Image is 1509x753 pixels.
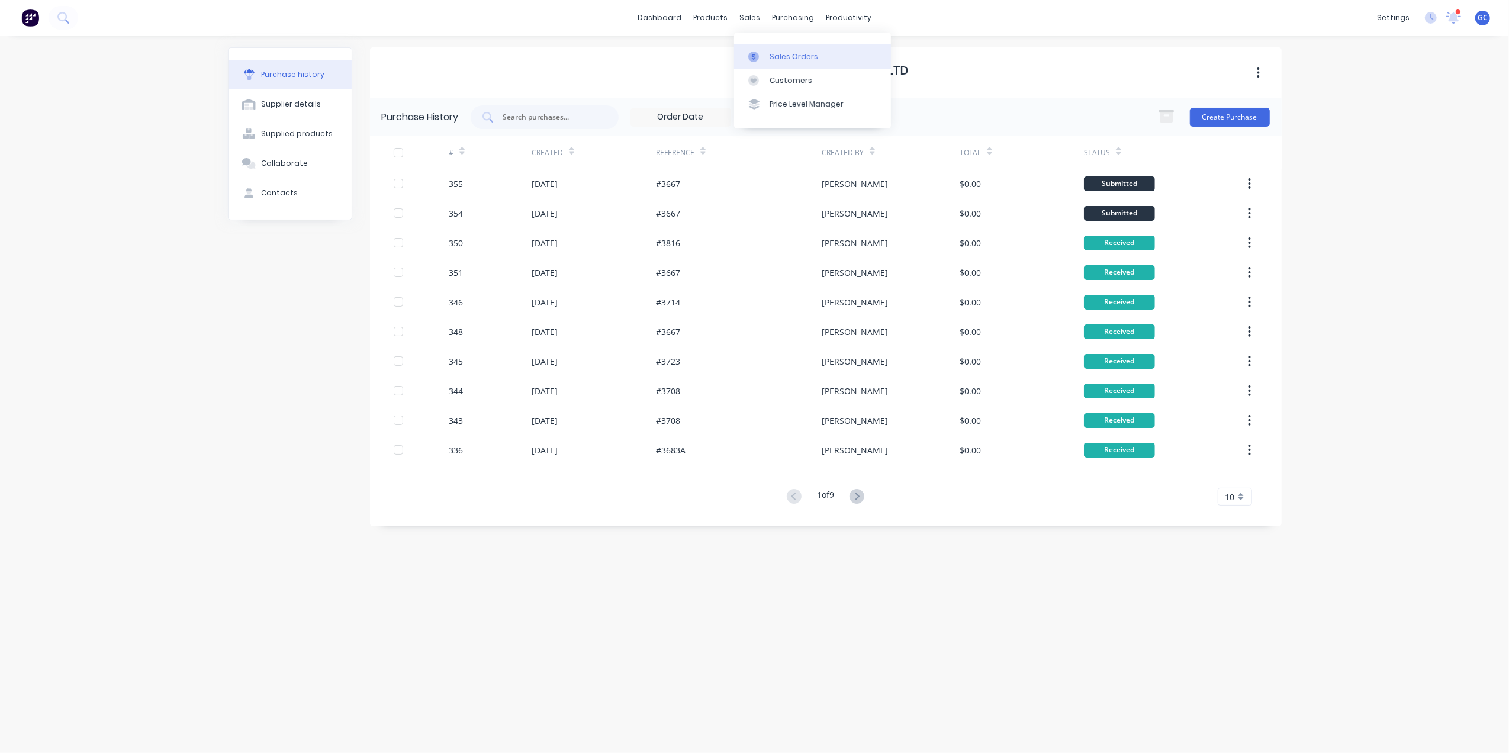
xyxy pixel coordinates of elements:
[656,326,680,338] div: #3667
[960,385,981,397] div: $0.00
[960,207,981,220] div: $0.00
[1084,176,1155,191] div: Submitted
[656,444,686,456] div: #3683A
[261,128,333,139] div: Supplied products
[532,237,558,249] div: [DATE]
[822,355,888,368] div: [PERSON_NAME]
[960,414,981,427] div: $0.00
[1084,147,1110,158] div: Status
[1084,354,1155,369] div: Received
[229,89,352,119] button: Supplier details
[1478,12,1488,23] span: GC
[532,385,558,397] div: [DATE]
[449,355,463,368] div: 345
[532,355,558,368] div: [DATE]
[1084,265,1155,280] div: Received
[449,326,463,338] div: 348
[1084,324,1155,339] div: Received
[449,385,463,397] div: 344
[960,326,981,338] div: $0.00
[261,99,321,110] div: Supplier details
[656,207,680,220] div: #3667
[229,178,352,208] button: Contacts
[960,178,981,190] div: $0.00
[656,147,694,158] div: Reference
[687,9,733,27] div: products
[656,414,680,427] div: #3708
[656,296,680,308] div: #3714
[822,326,888,338] div: [PERSON_NAME]
[960,444,981,456] div: $0.00
[960,237,981,249] div: $0.00
[1084,206,1155,221] div: Submitted
[656,266,680,279] div: #3667
[632,9,687,27] a: dashboard
[960,296,981,308] div: $0.00
[1371,9,1415,27] div: settings
[734,69,891,92] a: Customers
[502,111,600,123] input: Search purchases...
[1084,236,1155,250] div: Received
[1084,384,1155,398] div: Received
[532,444,558,456] div: [DATE]
[1084,295,1155,310] div: Received
[817,488,834,506] div: 1 of 9
[1190,108,1270,127] button: Create Purchase
[1084,413,1155,428] div: Received
[382,110,459,124] div: Purchase History
[532,266,558,279] div: [DATE]
[532,326,558,338] div: [DATE]
[21,9,39,27] img: Factory
[229,149,352,178] button: Collaborate
[1225,491,1235,503] span: 10
[960,266,981,279] div: $0.00
[656,237,680,249] div: #3816
[733,9,766,27] div: sales
[770,52,818,62] div: Sales Orders
[532,414,558,427] div: [DATE]
[532,296,558,308] div: [DATE]
[229,60,352,89] button: Purchase history
[229,119,352,149] button: Supplied products
[449,147,453,158] div: #
[449,237,463,249] div: 350
[261,69,324,80] div: Purchase history
[822,444,888,456] div: [PERSON_NAME]
[820,9,877,27] div: productivity
[822,178,888,190] div: [PERSON_NAME]
[766,9,820,27] div: purchasing
[532,207,558,220] div: [DATE]
[261,188,298,198] div: Contacts
[770,99,844,110] div: Price Level Manager
[822,385,888,397] div: [PERSON_NAME]
[449,414,463,427] div: 343
[449,207,463,220] div: 354
[532,178,558,190] div: [DATE]
[960,147,981,158] div: Total
[449,444,463,456] div: 336
[770,75,812,86] div: Customers
[656,178,680,190] div: #3667
[656,385,680,397] div: #3708
[822,296,888,308] div: [PERSON_NAME]
[532,147,563,158] div: Created
[631,108,731,126] input: Order Date
[261,158,308,169] div: Collaborate
[822,207,888,220] div: [PERSON_NAME]
[822,237,888,249] div: [PERSON_NAME]
[822,266,888,279] div: [PERSON_NAME]
[822,414,888,427] div: [PERSON_NAME]
[960,355,981,368] div: $0.00
[734,92,891,116] a: Price Level Manager
[1084,443,1155,458] div: Received
[822,147,864,158] div: Created By
[449,178,463,190] div: 355
[656,355,680,368] div: #3723
[449,266,463,279] div: 351
[449,296,463,308] div: 346
[734,44,891,68] a: Sales Orders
